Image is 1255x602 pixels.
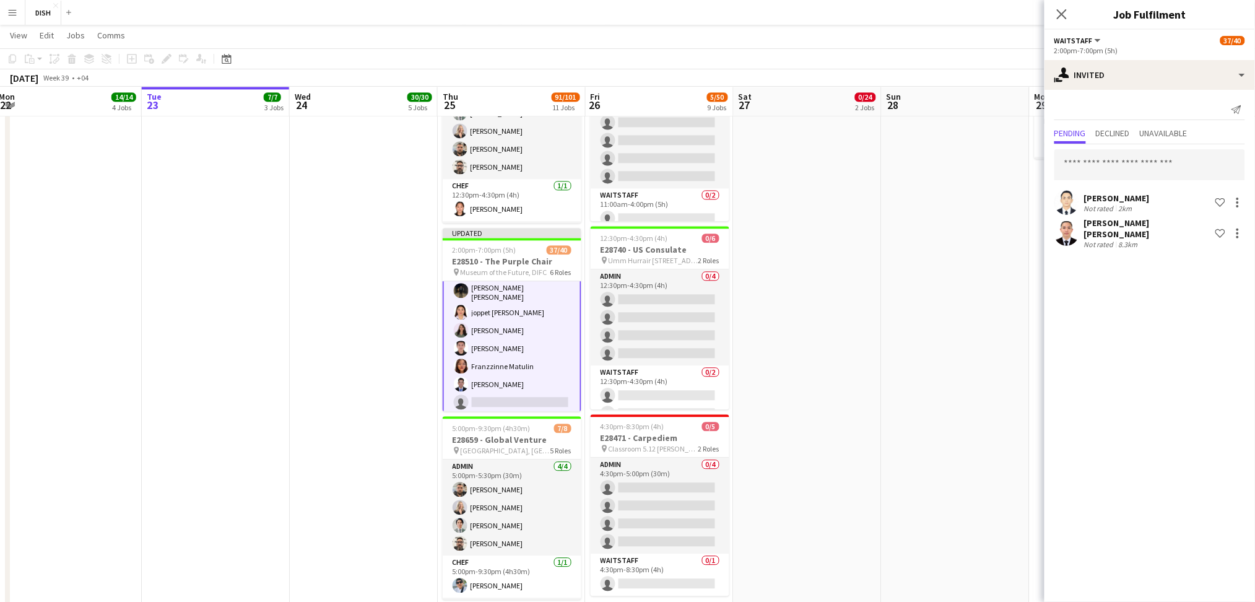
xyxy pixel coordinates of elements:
span: Sun [887,91,901,102]
div: 11 Jobs [552,103,580,112]
div: [PERSON_NAME] [1084,193,1150,204]
span: 29 [1033,98,1051,112]
span: Declined [1096,129,1130,137]
span: 4:30pm-8:30pm (4h) [601,422,664,431]
span: View [10,30,27,41]
span: Wed [295,91,311,102]
div: +04 [77,73,89,82]
span: 0/6 [702,233,719,243]
a: Jobs [61,27,90,43]
h3: E28740 - US Consulate [591,244,729,255]
span: Classroom 5.12 [PERSON_NAME][GEOGRAPHIC_DATA], TBC [609,444,698,453]
span: 23 [145,98,162,112]
span: Comms [97,30,125,41]
span: 28 [885,98,901,112]
h3: Job Fulfilment [1044,6,1255,22]
app-job-card: 11:00am-4:00pm (5h)0/6E28679 - Cognita [GEOGRAPHIC_DATA] [GEOGRAPHIC_DATA], Level 26, [GEOGRAPHIC... [591,38,729,221]
span: 37/40 [547,245,571,255]
h3: E28510 - The Purple Chair [443,256,581,267]
span: 25 [441,98,458,112]
span: Thu [443,91,458,102]
app-card-role: Waitstaff0/212:30pm-4:30pm (4h) [591,365,729,425]
span: Umm Hurrair [STREET_ADDRESS] [609,256,698,265]
span: 2 Roles [698,444,719,453]
div: 8.3km [1116,240,1140,249]
app-job-card: 5:00pm-9:30pm (4h30m)7/8E28659 - Global Venture [GEOGRAPHIC_DATA], [GEOGRAPHIC_DATA] - Apartment ... [443,416,581,600]
span: Week 39 [41,73,72,82]
app-card-role: Admin4/45:00pm-5:30pm (30m)[PERSON_NAME][PERSON_NAME][PERSON_NAME][PERSON_NAME] [443,460,581,556]
span: Museum of the Future, DIFC [461,268,547,277]
span: Edit [40,30,54,41]
span: Mon [1035,91,1051,102]
div: Updated [443,228,581,238]
div: 2 Jobs [856,103,875,112]
span: 91/101 [552,92,580,102]
a: Edit [35,27,59,43]
span: 6 Roles [550,268,571,277]
span: 26 [589,98,601,112]
app-card-role: Admin4/412:30pm-1:00pm (30m)[PERSON_NAME][PERSON_NAME][PERSON_NAME][PERSON_NAME] [443,83,581,179]
span: 24 [293,98,311,112]
div: Not rated [1084,204,1116,213]
div: Not rated [1084,240,1116,249]
span: 5/50 [707,92,728,102]
a: Comms [92,27,130,43]
div: [PERSON_NAME] [PERSON_NAME] [1084,217,1210,240]
button: Waitstaff [1054,36,1103,45]
button: DISH [25,1,61,25]
span: 5 Roles [550,446,571,455]
div: 2km [1116,204,1135,213]
app-card-role: Bartender0/15:30pm-11:00pm (5h30m) [1035,115,1173,157]
span: 0/5 [702,422,719,431]
span: 14/14 [111,92,136,102]
span: Sat [739,91,752,102]
app-card-role: Waitstaff0/211:00am-4:00pm (5h) [591,188,729,248]
div: 5 Jobs [408,103,432,112]
app-card-role: Chef1/112:30pm-4:30pm (4h)[PERSON_NAME] [443,179,581,221]
app-card-role: Admin0/411:00am-11:30am (30m) [591,92,729,188]
span: 12:30pm-4:30pm (4h) [601,233,668,243]
div: 2:00pm-7:00pm (5h) [1054,46,1245,55]
span: 0/24 [855,92,876,102]
app-job-card: 12:30pm-4:30pm (4h)6/6E28638 - [PERSON_NAME] & Co One Central The offices 4, Level 7 DIFC [GEOGRA... [443,40,581,223]
a: View [5,27,32,43]
span: Jobs [66,30,85,41]
span: 30/30 [407,92,432,102]
span: 7/8 [554,424,571,433]
span: Unavailable [1140,129,1188,137]
span: Fri [591,91,601,102]
app-job-card: 4:30pm-8:30pm (4h)0/5E28471 - Carpediem Classroom 5.12 [PERSON_NAME][GEOGRAPHIC_DATA], TBC2 Roles... [591,414,729,596]
span: 2 Roles [698,256,719,265]
span: 37/40 [1220,36,1245,45]
div: Invited [1044,60,1255,90]
div: 9 Jobs [708,103,727,112]
span: Waitstaff [1054,36,1093,45]
app-job-card: Updated2:00pm-7:00pm (5h)37/40E28510 - The Purple Chair Museum of the Future, DIFC6 RolesCharmyl ... [443,228,581,411]
div: [DATE] [10,72,38,84]
app-card-role: Waitstaff0/14:30pm-8:30pm (4h) [591,554,729,596]
app-card-role: Chef1/15:00pm-9:30pm (4h30m)[PERSON_NAME] [443,556,581,598]
h3: E28471 - Carpediem [591,432,729,443]
span: 2:00pm-7:00pm (5h) [453,245,516,255]
div: 3 Jobs [264,103,284,112]
span: Pending [1054,129,1086,137]
span: 27 [737,98,752,112]
h3: E28659 - Global Venture [443,434,581,445]
app-card-role: Admin0/412:30pm-4:30pm (4h) [591,269,729,365]
span: [GEOGRAPHIC_DATA], [GEOGRAPHIC_DATA] - Apartment 2602 [461,446,550,455]
span: Tue [147,91,162,102]
span: 5:00pm-9:30pm (4h30m) [453,424,531,433]
app-card-role: Admin0/44:30pm-5:00pm (30m) [591,458,729,554]
div: 4 Jobs [112,103,136,112]
app-job-card: 12:30pm-4:30pm (4h)0/6E28740 - US Consulate Umm Hurrair [STREET_ADDRESS]2 RolesAdmin0/412:30pm-4:... [591,226,729,409]
span: 7/7 [264,92,281,102]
